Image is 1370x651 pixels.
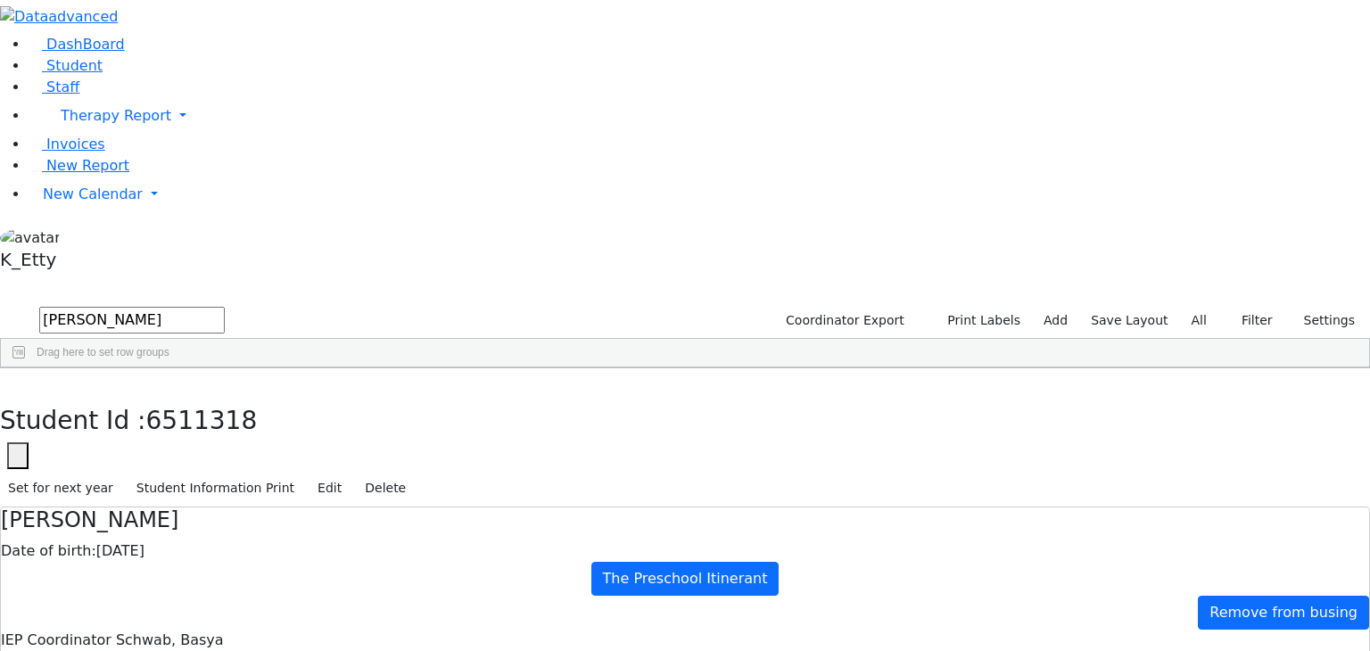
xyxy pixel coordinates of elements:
[1198,596,1369,630] a: Remove from busing
[128,474,302,502] button: Student Information Print
[46,36,125,53] span: DashBoard
[29,98,1370,134] a: Therapy Report
[1083,307,1176,334] button: Save Layout
[46,136,105,152] span: Invoices
[29,78,79,95] a: Staff
[29,177,1370,212] a: New Calendar
[37,346,169,358] span: Drag here to set row groups
[927,307,1028,334] button: Print Labels
[357,474,414,502] button: Delete
[116,631,224,648] span: Schwab, Basya
[1281,307,1363,334] button: Settings
[46,57,103,74] span: Student
[1184,307,1215,334] label: All
[1,507,1369,533] h4: [PERSON_NAME]
[39,307,225,334] input: Search
[774,307,912,334] button: Coordinator Export
[1209,604,1358,621] span: Remove from busing
[1218,307,1281,334] button: Filter
[46,157,129,174] span: New Report
[146,406,258,435] span: 6511318
[1,540,96,562] label: Date of birth:
[591,562,780,596] a: The Preschool Itinerant
[1,540,1369,562] div: [DATE]
[29,136,105,152] a: Invoices
[1036,307,1076,334] a: Add
[309,474,350,502] button: Edit
[43,185,143,202] span: New Calendar
[29,57,103,74] a: Student
[1,630,111,651] label: IEP Coordinator
[61,107,171,124] span: Therapy Report
[29,36,125,53] a: DashBoard
[46,78,79,95] span: Staff
[29,157,129,174] a: New Report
